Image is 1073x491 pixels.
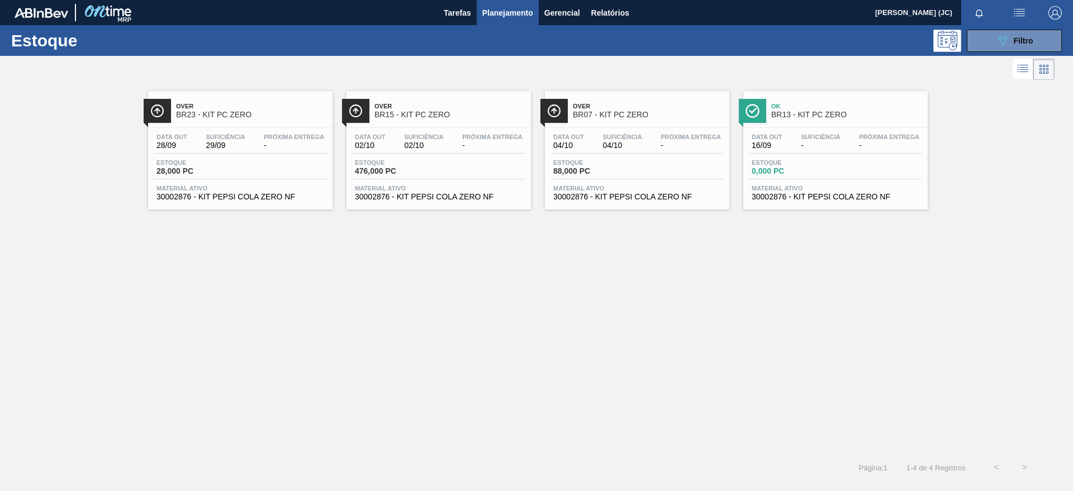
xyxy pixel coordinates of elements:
span: Estoque [355,159,433,166]
span: 28/09 [156,141,187,150]
h1: Estoque [11,34,178,47]
img: Ícone [547,104,561,118]
span: Material ativo [355,185,523,192]
span: 04/10 [602,141,642,150]
img: Ícone [746,104,759,118]
img: Ícone [349,104,363,118]
span: 29/09 [206,141,245,150]
img: userActions [1013,6,1026,20]
span: 476,000 PC [355,167,433,175]
span: 0,000 PC [752,167,830,175]
span: Próxima Entrega [859,134,919,140]
a: ÍconeOverBR23 - KIT PC ZEROData out28/09Suficiência29/09Próxima Entrega-Estoque28,000 PCMaterial ... [140,83,338,209]
span: Data out [355,134,386,140]
img: Ícone [150,104,164,118]
span: Estoque [752,159,830,166]
span: Próxima Entrega [264,134,324,140]
div: Pogramando: nenhum usuário selecionado [933,30,961,52]
span: 30002876 - KIT PEPSI COLA ZERO NF [553,193,721,201]
span: Estoque [553,159,632,166]
span: 04/10 [553,141,584,150]
span: Data out [553,134,584,140]
span: Data out [752,134,782,140]
span: Página : 1 [859,464,887,472]
span: Gerencial [544,6,580,20]
span: Relatórios [591,6,629,20]
span: Data out [156,134,187,140]
img: Logout [1048,6,1062,20]
span: - [264,141,324,150]
button: Notificações [961,5,997,21]
span: Estoque [156,159,235,166]
span: Planejamento [482,6,533,20]
span: 1 - 4 de 4 Registros [904,464,966,472]
span: - [859,141,919,150]
span: BR07 - KIT PC ZERO [573,111,724,119]
span: Over [176,103,327,109]
span: Material ativo [156,185,324,192]
span: 16/09 [752,141,782,150]
span: BR15 - KIT PC ZERO [374,111,525,119]
a: ÍconeOkBR13 - KIT PC ZEROData out16/09Suficiência-Próxima Entrega-Estoque0,000 PCMaterial ativo30... [735,83,933,209]
span: Suficiência [404,134,443,140]
span: Próxima Entrega [462,134,523,140]
span: 02/10 [355,141,386,150]
span: Material ativo [752,185,919,192]
span: Filtro [1014,36,1033,45]
span: Suficiência [206,134,245,140]
a: ÍconeOverBR07 - KIT PC ZEROData out04/10Suficiência04/10Próxima Entrega-Estoque88,000 PCMaterial ... [536,83,735,209]
span: Over [374,103,525,109]
span: Suficiência [602,134,642,140]
span: Over [573,103,724,109]
span: 88,000 PC [553,167,632,175]
span: 28,000 PC [156,167,235,175]
span: - [801,141,840,150]
img: TNhmsLtSVTkK8tSr43FrP2fwEKptu5GPRR3wAAAABJRU5ErkJggg== [15,8,68,18]
button: > [1010,454,1038,482]
span: 30002876 - KIT PEPSI COLA ZERO NF [752,193,919,201]
span: Material ativo [553,185,721,192]
span: BR23 - KIT PC ZERO [176,111,327,119]
button: < [982,454,1010,482]
span: - [462,141,523,150]
span: Suficiência [801,134,840,140]
span: 30002876 - KIT PEPSI COLA ZERO NF [156,193,324,201]
button: Filtro [967,30,1062,52]
span: 30002876 - KIT PEPSI COLA ZERO NF [355,193,523,201]
div: Visão em Lista [1013,59,1033,80]
span: - [661,141,721,150]
a: ÍconeOverBR15 - KIT PC ZEROData out02/10Suficiência02/10Próxima Entrega-Estoque476,000 PCMaterial... [338,83,536,209]
span: 02/10 [404,141,443,150]
span: BR13 - KIT PC ZERO [771,111,922,119]
span: Tarefas [444,6,471,20]
span: Ok [771,103,922,109]
div: Visão em Cards [1033,59,1055,80]
span: Próxima Entrega [661,134,721,140]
